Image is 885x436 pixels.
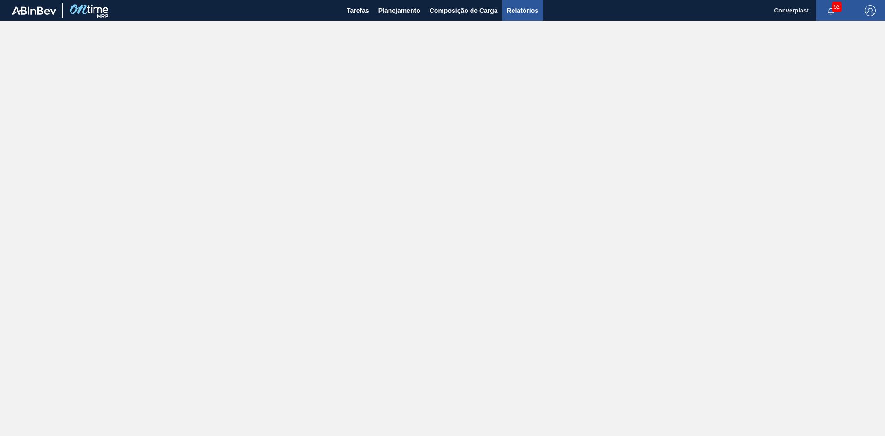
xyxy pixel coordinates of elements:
img: TNhmsLtSVTkK8tSr43FrP2fwEKptu5GPRR3wAAAABJRU5ErkJggg== [12,6,56,15]
span: Relatórios [507,5,538,16]
img: Logout [865,5,876,16]
span: Composição de Carga [430,5,498,16]
span: Tarefas [347,5,369,16]
span: Planejamento [378,5,420,16]
span: 52 [832,2,842,12]
button: Notificações [816,4,846,17]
